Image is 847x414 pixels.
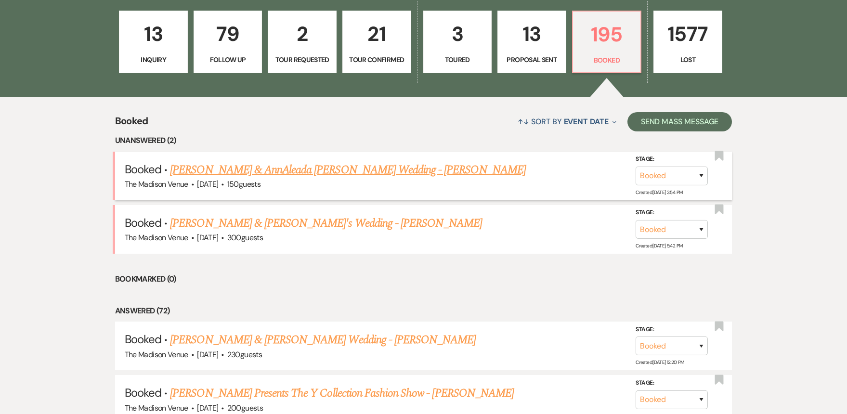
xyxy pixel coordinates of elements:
p: Tour Confirmed [349,54,405,65]
li: Bookmarked (0) [115,273,732,285]
button: Send Mass Message [627,112,732,131]
span: Created: [DATE] 12:20 PM [636,359,684,365]
label: Stage: [636,207,708,218]
label: Stage: [636,324,708,335]
span: [DATE] [197,233,218,243]
p: Booked [579,55,635,65]
a: [PERSON_NAME] & [PERSON_NAME] Wedding - [PERSON_NAME] [170,331,476,349]
p: 21 [349,18,405,50]
p: 13 [504,18,560,50]
span: 300 guests [227,233,263,243]
li: Unanswered (2) [115,134,732,147]
a: 3Toured [423,11,492,73]
a: 79Follow Up [194,11,262,73]
a: 13Proposal Sent [497,11,566,73]
p: Proposal Sent [504,54,560,65]
a: 13Inquiry [119,11,188,73]
label: Stage: [636,378,708,388]
span: 200 guests [227,403,263,413]
span: Created: [DATE] 3:54 PM [636,189,682,195]
span: [DATE] [197,403,218,413]
p: Inquiry [125,54,182,65]
span: Booked [125,162,161,177]
button: Sort By Event Date [514,109,620,134]
p: 1577 [660,18,716,50]
li: Answered (72) [115,305,732,317]
span: Booked [125,215,161,230]
p: Follow Up [200,54,256,65]
p: 195 [579,18,635,51]
span: Event Date [564,116,609,127]
label: Stage: [636,154,708,165]
a: [PERSON_NAME] & AnnAleada [PERSON_NAME] Wedding - [PERSON_NAME] [170,161,526,179]
span: ↑↓ [518,116,529,127]
p: Lost [660,54,716,65]
span: [DATE] [197,349,218,360]
a: 195Booked [572,11,642,73]
p: 13 [125,18,182,50]
span: The Madison Venue [125,403,188,413]
span: The Madison Venue [125,179,188,189]
p: Tour Requested [274,54,330,65]
a: [PERSON_NAME] Presents The Y Collection Fashion Show - [PERSON_NAME] [170,385,514,402]
span: Booked [125,385,161,400]
span: 230 guests [227,349,262,360]
span: [DATE] [197,179,218,189]
p: Toured [430,54,486,65]
a: 1577Lost [653,11,722,73]
span: The Madison Venue [125,349,188,360]
a: [PERSON_NAME] & [PERSON_NAME]'s Wedding - [PERSON_NAME] [170,215,482,232]
a: 2Tour Requested [268,11,337,73]
a: 21Tour Confirmed [342,11,411,73]
span: Booked [125,332,161,347]
span: Booked [115,114,148,134]
span: Created: [DATE] 5:42 PM [636,243,682,249]
span: The Madison Venue [125,233,188,243]
p: 79 [200,18,256,50]
p: 2 [274,18,330,50]
p: 3 [430,18,486,50]
span: 150 guests [227,179,261,189]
